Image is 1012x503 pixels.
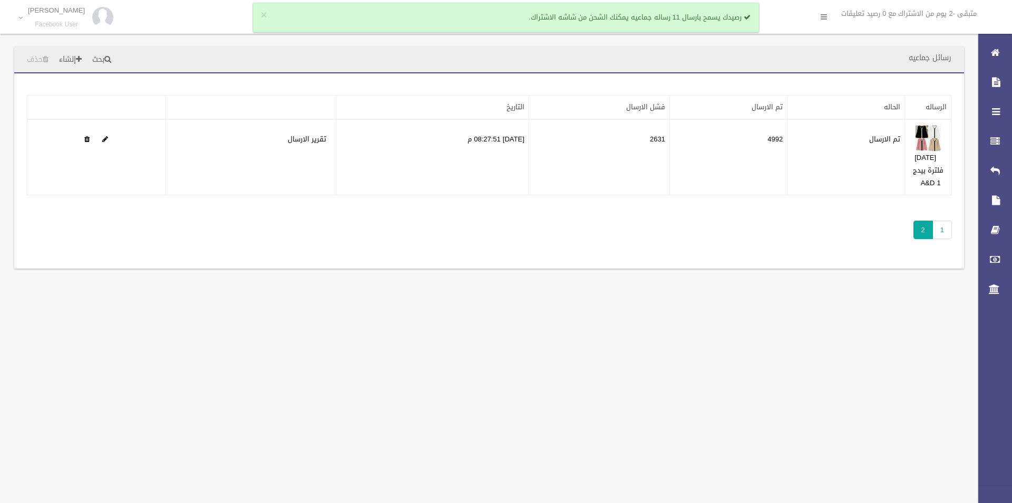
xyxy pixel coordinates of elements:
[905,96,951,120] th: الرساله
[288,132,326,146] a: تقرير الارسال
[932,221,952,239] a: 1
[913,151,943,189] a: [DATE] فلترة بيدج A&D 1
[28,6,85,14] p: [PERSON_NAME]
[752,100,783,113] a: تم الارسال
[915,132,941,146] a: Edit
[529,119,669,195] td: 2631
[626,100,665,113] a: فشل الارسال
[787,96,905,120] th: الحاله
[670,119,787,195] td: 4992
[336,119,529,195] td: [DATE] 08:27:51 م
[261,10,267,21] button: ×
[92,7,113,28] img: 84628273_176159830277856_972693363922829312_n.jpg
[102,132,108,146] a: Edit
[88,50,115,70] a: بحث
[253,3,759,32] div: رصيدك يسمح بارسال 11 رساله جماعيه يمكنك الشحن من شاشه الاشتراك.
[55,50,86,70] a: إنشاء
[915,125,941,151] img: 638949473212748844.jpg
[28,21,85,29] small: Facebook User
[896,48,964,68] header: رسائل جماعيه
[507,100,524,113] a: التاريخ
[869,133,900,146] label: تم الارسال
[913,221,933,239] span: 2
